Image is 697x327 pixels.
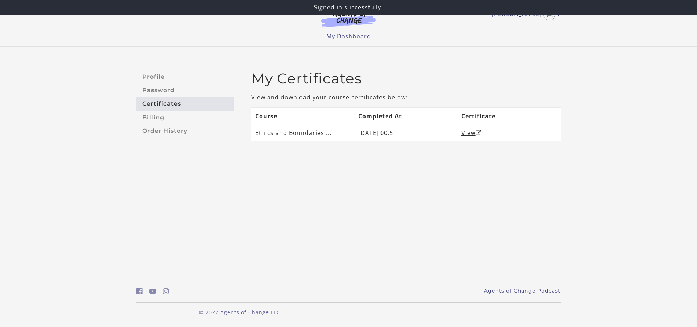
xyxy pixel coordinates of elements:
a: Order History [136,124,234,138]
a: https://www.youtube.com/c/AgentsofChangeTestPrepbyMeaganMitchell (Open in a new window) [149,286,156,297]
th: Completed At [354,107,457,124]
th: Course [251,107,354,124]
td: Ethics and Boundaries ... [251,124,354,141]
a: Toggle menu [492,9,557,20]
a: Profile [136,70,234,83]
p: © 2022 Agents of Change LLC [136,308,343,316]
a: My Dashboard [326,32,371,40]
p: View and download your course certificates below: [251,93,561,102]
i: https://www.youtube.com/c/AgentsofChangeTestPrepbyMeaganMitchell (Open in a new window) [149,288,156,295]
th: Certificate [457,107,561,124]
a: Password [136,83,234,97]
img: Agents of Change Logo [314,10,383,27]
i: https://www.instagram.com/agentsofchangeprep/ (Open in a new window) [163,288,169,295]
h2: My Certificates [251,70,561,87]
p: Signed in successfully. [3,3,694,12]
a: Certificates [136,97,234,111]
a: Agents of Change Podcast [484,287,561,295]
a: Billing [136,111,234,124]
td: [DATE] 00:51 [354,124,457,141]
i: Open in a new window [476,130,482,136]
a: ViewOpen in a new window [461,129,482,137]
i: https://www.facebook.com/groups/aswbtestprep (Open in a new window) [136,288,143,295]
a: https://www.instagram.com/agentsofchangeprep/ (Open in a new window) [163,286,169,297]
a: https://www.facebook.com/groups/aswbtestprep (Open in a new window) [136,286,143,297]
